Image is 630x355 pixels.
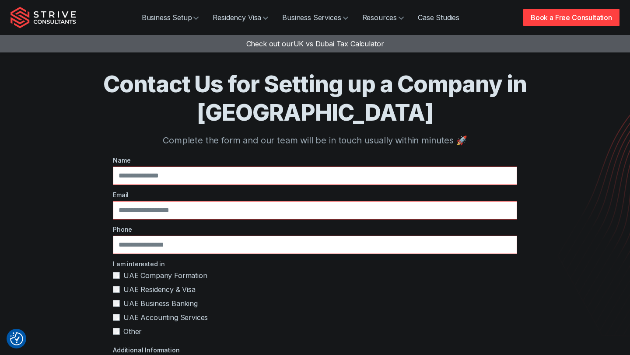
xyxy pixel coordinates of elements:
h1: Contact Us for Setting up a Company in [GEOGRAPHIC_DATA] [45,70,584,127]
button: Consent Preferences [10,332,23,345]
input: Other [113,328,120,335]
a: Residency Visa [206,9,275,26]
input: UAE Accounting Services [113,314,120,321]
input: UAE Company Formation [113,272,120,279]
span: UK vs Dubai Tax Calculator [294,39,384,48]
a: Resources [355,9,411,26]
a: Business Setup [135,9,206,26]
a: Case Studies [411,9,466,26]
label: Email [113,190,517,199]
a: Book a Free Consultation [523,9,619,26]
a: Check out ourUK vs Dubai Tax Calculator [246,39,384,48]
label: Phone [113,225,517,234]
label: Name [113,156,517,165]
img: Revisit consent button [10,332,23,345]
span: UAE Company Formation [123,270,207,281]
span: UAE Accounting Services [123,312,208,323]
input: UAE Residency & Visa [113,286,120,293]
span: Other [123,326,142,337]
label: Additional Information [113,345,517,355]
a: Business Services [275,9,355,26]
p: Complete the form and our team will be in touch usually within minutes 🚀 [45,134,584,147]
label: I am interested in [113,259,517,268]
span: UAE Business Banking [123,298,198,309]
span: UAE Residency & Visa [123,284,196,295]
img: Strive Consultants [10,7,76,28]
input: UAE Business Banking [113,300,120,307]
